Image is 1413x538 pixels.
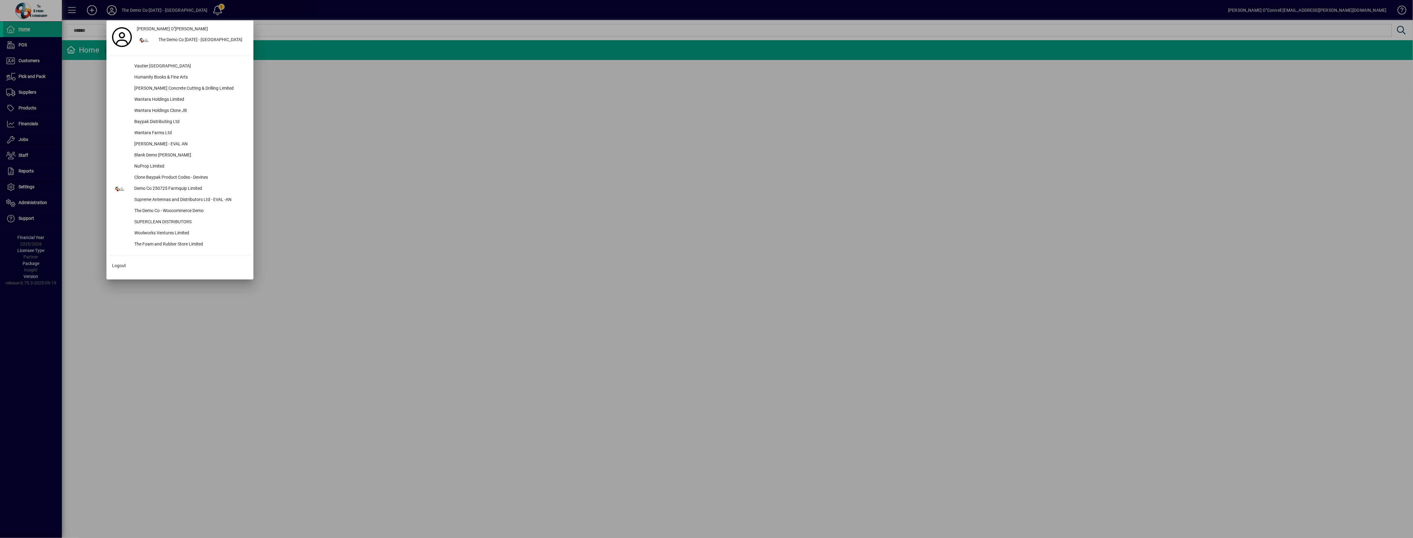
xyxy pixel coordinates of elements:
[137,26,208,32] span: [PERSON_NAME] O''[PERSON_NAME]
[110,139,250,150] button: [PERSON_NAME] - EVAL AN
[110,239,250,250] button: The Foam and Rubber Store Limited
[110,206,250,217] button: The Demo Co - Woocommerce Demo
[110,217,250,228] button: SUPERCLEAN DISTRIBUTORS
[110,94,250,105] button: Wantara Holdings Limited
[129,194,250,206] div: Supreme Antennas and Distributors Ltd - EVAL -AN
[110,61,250,72] button: Vautier [GEOGRAPHIC_DATA]
[129,217,250,228] div: SUPERCLEAN DISTRIBUTORS
[129,83,250,94] div: [PERSON_NAME] Concrete Cutting & Drilling Limited
[129,228,250,239] div: Woolworks Ventures Limited
[129,239,250,250] div: The Foam and Rubber Store Limited
[134,35,250,46] button: The Demo Co [DATE] - [GEOGRAPHIC_DATA]
[110,194,250,206] button: Supreme Antennas and Distributors Ltd - EVAL -AN
[129,105,250,117] div: Wantara Holdings Clone JB
[110,83,250,94] button: [PERSON_NAME] Concrete Cutting & Drilling Limited
[110,128,250,139] button: Wantara Farms Ltd
[129,150,250,161] div: Blank Demo [PERSON_NAME]
[129,183,250,194] div: Demo Co 250725 Farmquip Limited
[129,172,250,183] div: Clone Baypak Product Codes - Devines
[134,23,250,35] a: [PERSON_NAME] O''[PERSON_NAME]
[110,32,134,43] a: Profile
[110,117,250,128] button: Baypak Distributing Ltd
[154,35,250,46] div: The Demo Co [DATE] - [GEOGRAPHIC_DATA]
[110,72,250,83] button: Humanity Books & Fine Arts
[110,150,250,161] button: Blank Demo [PERSON_NAME]
[110,260,250,271] button: Logout
[129,94,250,105] div: Wantara Holdings Limited
[110,105,250,117] button: Wantara Holdings Clone JB
[110,161,250,172] button: NuProp Limited
[110,183,250,194] button: Demo Co 250725 Farmquip Limited
[129,206,250,217] div: The Demo Co - Woocommerce Demo
[112,263,126,269] span: Logout
[129,117,250,128] div: Baypak Distributing Ltd
[110,228,250,239] button: Woolworks Ventures Limited
[129,139,250,150] div: [PERSON_NAME] - EVAL AN
[110,172,250,183] button: Clone Baypak Product Codes - Devines
[129,128,250,139] div: Wantara Farms Ltd
[129,61,250,72] div: Vautier [GEOGRAPHIC_DATA]
[129,72,250,83] div: Humanity Books & Fine Arts
[129,161,250,172] div: NuProp Limited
